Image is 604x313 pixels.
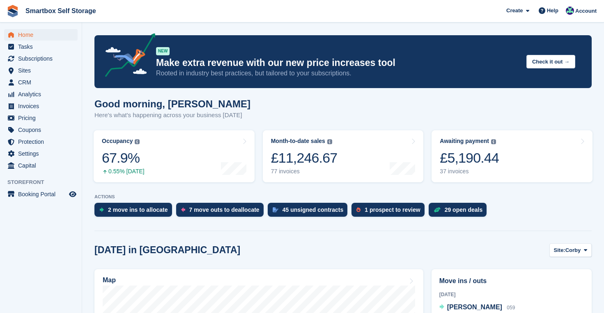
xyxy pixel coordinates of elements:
[356,207,361,212] img: prospect-51fa495bee0391a8d652442698ab0144808aea92771e9ea1ae160a38d050c398.svg
[94,194,592,200] p: ACTIONS
[268,203,352,221] a: 45 unsigned contracts
[439,302,515,313] a: [PERSON_NAME] 059
[506,7,523,15] span: Create
[18,77,67,88] span: CRM
[102,150,145,166] div: 67.9%
[271,168,338,175] div: 77 invoices
[429,203,491,221] a: 29 open deals
[4,77,78,88] a: menu
[94,111,250,120] p: Here's what's happening across your business [DATE]
[7,5,19,17] img: stora-icon-8386f47178a22dfd0bd8f6a31ec36ba5ce8667c1dd55bd0f319d3a0aa187defe.svg
[491,139,496,144] img: icon-info-grey-7440780725fd019a000dd9b08b2336e03edf1995a4989e88bcd33f0948082b44.svg
[440,168,499,175] div: 37 invoices
[263,130,424,182] a: Month-to-date sales £11,246.67 77 invoices
[94,203,176,221] a: 2 move ins to allocate
[566,7,574,15] img: Roger Canham
[271,150,338,166] div: £11,246.67
[156,69,520,78] p: Rooted in industry best practices, but tailored to your subscriptions.
[4,29,78,41] a: menu
[18,41,67,52] span: Tasks
[18,160,67,171] span: Capital
[22,4,99,18] a: Smartbox Self Storage
[273,207,278,212] img: contract_signature_icon-13c848040528278c33f63329250d36e43548de30e8caae1d1a13099fd9432cc5.svg
[282,206,344,213] div: 45 unsigned contracts
[4,124,78,136] a: menu
[434,207,441,213] img: deal-1b604bf984904fb50ccaf53a9ad4b4a5d6e5aea283cecdc64d6e3604feb123c2.svg
[4,136,78,147] a: menu
[4,148,78,159] a: menu
[439,276,584,286] h2: Move ins / outs
[4,160,78,171] a: menu
[68,189,78,199] a: Preview store
[440,138,489,145] div: Awaiting payment
[102,138,133,145] div: Occupancy
[102,168,145,175] div: 0.55% [DATE]
[439,291,584,298] div: [DATE]
[18,124,67,136] span: Coupons
[94,130,255,182] a: Occupancy 67.9% 0.55% [DATE]
[18,136,67,147] span: Protection
[156,57,520,69] p: Make extra revenue with our new price increases tool
[565,246,581,254] span: Corby
[98,33,156,80] img: price-adjustments-announcement-icon-8257ccfd72463d97f412b2fc003d46551f7dbcb40ab6d574587a9cd5c0d94...
[526,55,575,68] button: Check it out →
[181,207,185,212] img: move_outs_to_deallocate_icon-f764333ba52eb49d3ac5e1228854f67142a1ed5810a6f6cc68b1a99e826820c5.svg
[176,203,268,221] a: 7 move outs to deallocate
[99,207,104,212] img: move_ins_to_allocate_icon-fdf77a2bb77ea45bf5b3d319d69a93e2d87916cf1d5bf7949dd705db3b84f3ca.svg
[4,188,78,200] a: menu
[189,206,260,213] div: 7 move outs to deallocate
[351,203,428,221] a: 1 prospect to review
[18,112,67,124] span: Pricing
[447,304,502,311] span: [PERSON_NAME]
[108,206,168,213] div: 2 move ins to allocate
[18,188,67,200] span: Booking Portal
[440,150,499,166] div: £5,190.44
[4,100,78,112] a: menu
[547,7,558,15] span: Help
[18,100,67,112] span: Invoices
[365,206,420,213] div: 1 prospect to review
[507,305,515,311] span: 059
[4,112,78,124] a: menu
[156,47,170,55] div: NEW
[271,138,325,145] div: Month-to-date sales
[575,7,597,15] span: Account
[18,65,67,76] span: Sites
[18,29,67,41] span: Home
[7,178,82,186] span: Storefront
[327,139,332,144] img: icon-info-grey-7440780725fd019a000dd9b08b2336e03edf1995a4989e88bcd33f0948082b44.svg
[135,139,140,144] img: icon-info-grey-7440780725fd019a000dd9b08b2336e03edf1995a4989e88bcd33f0948082b44.svg
[18,148,67,159] span: Settings
[94,98,250,109] h1: Good morning, [PERSON_NAME]
[4,41,78,52] a: menu
[18,88,67,100] span: Analytics
[4,65,78,76] a: menu
[94,245,240,256] h2: [DATE] in [GEOGRAPHIC_DATA]
[18,53,67,64] span: Subscriptions
[549,243,592,257] button: Site: Corby
[4,53,78,64] a: menu
[554,246,565,254] span: Site:
[4,88,78,100] a: menu
[432,130,593,182] a: Awaiting payment £5,190.44 37 invoices
[103,277,116,284] h2: Map
[445,206,483,213] div: 29 open deals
